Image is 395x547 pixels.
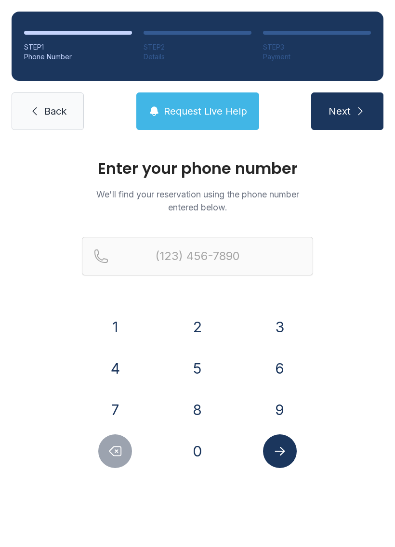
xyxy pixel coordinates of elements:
[329,104,351,118] span: Next
[82,188,313,214] p: We'll find your reservation using the phone number entered below.
[24,52,132,62] div: Phone Number
[82,237,313,275] input: Reservation phone number
[263,434,297,468] button: Submit lookup form
[181,310,214,344] button: 2
[181,352,214,385] button: 5
[98,393,132,427] button: 7
[263,42,371,52] div: STEP 3
[82,161,313,176] h1: Enter your phone number
[98,434,132,468] button: Delete number
[44,104,66,118] span: Back
[144,42,251,52] div: STEP 2
[263,310,297,344] button: 3
[164,104,247,118] span: Request Live Help
[263,393,297,427] button: 9
[263,352,297,385] button: 6
[24,42,132,52] div: STEP 1
[144,52,251,62] div: Details
[181,393,214,427] button: 8
[181,434,214,468] button: 0
[98,310,132,344] button: 1
[98,352,132,385] button: 4
[263,52,371,62] div: Payment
